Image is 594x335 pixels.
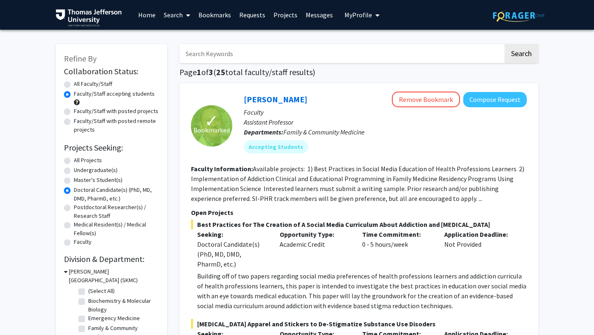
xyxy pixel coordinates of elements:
label: Faculty/Staff accepting students [74,90,155,98]
span: Best Practices for The Creation of A Social Media Curriculum About Addiction and [MEDICAL_DATA] [191,219,527,229]
label: All Faculty/Staff [74,80,112,88]
div: Academic Credit [273,229,356,269]
a: Projects [269,0,302,29]
h2: Collaboration Status: [64,66,159,76]
p: Application Deadline: [444,229,514,239]
span: Family & Community Medicine [283,128,365,136]
img: ForagerOne Logo [493,9,544,22]
a: [PERSON_NAME] [244,94,307,104]
fg-read-more: Available projects: 1) Best Practices in Social Media Education of Health Professions Learners 2)... [191,165,524,203]
p: Faculty [244,107,527,117]
b: Faculty Information: [191,165,253,173]
p: Assistant Professor [244,117,527,127]
h2: Projects Seeking: [64,143,159,153]
label: Faculty/Staff with posted remote projects [74,117,159,134]
p: Time Commitment: [362,229,432,239]
label: Biochemistry & Molecular Biology [88,297,157,314]
button: Remove Bookmark [392,92,460,107]
label: Faculty [74,238,92,246]
span: 3 [209,67,213,77]
input: Search Keywords [179,44,503,63]
div: Doctoral Candidate(s) (PhD, MD, DMD, PharmD, etc.) [197,239,267,269]
img: Thomas Jefferson University Logo [56,9,122,26]
span: [MEDICAL_DATA] Apparel and Stickers to De-Stigmatize Substance Use Disoders [191,319,527,329]
label: Undergraduate(s) [74,166,118,175]
label: Postdoctoral Researcher(s) / Research Staff [74,203,159,220]
span: My Profile [344,11,372,19]
a: Messages [302,0,337,29]
p: Seeking: [197,229,267,239]
button: Compose Request to Gregory Jaffe [463,92,527,107]
button: Search [504,44,538,63]
a: Bookmarks [194,0,235,29]
label: Medical Resident(s) / Medical Fellow(s) [74,220,159,238]
label: Faculty/Staff with posted projects [74,107,158,116]
span: Bookmarked [193,125,230,135]
h1: Page of ( total faculty/staff results) [179,67,538,77]
label: Master's Student(s) [74,176,123,184]
h2: Division & Department: [64,254,159,264]
span: ✓ [205,117,219,125]
a: Home [134,0,160,29]
p: Open Projects [191,208,527,217]
a: Search [160,0,194,29]
h3: [PERSON_NAME][GEOGRAPHIC_DATA] (SKMC) [69,267,159,285]
span: 25 [216,67,225,77]
label: All Projects [74,156,102,165]
b: Departments: [244,128,283,136]
p: Building off of two papers regarding social media preferences of health professions learners and ... [197,271,527,311]
p: Opportunity Type: [280,229,350,239]
a: Requests [235,0,269,29]
mat-chip: Accepting Students [244,140,308,153]
label: (Select All) [88,287,115,295]
span: Refine By [64,53,97,64]
div: 0 - 5 hours/week [356,229,438,269]
label: Emergency Medicine [88,314,140,323]
label: Doctoral Candidate(s) (PhD, MD, DMD, PharmD, etc.) [74,186,159,203]
span: 1 [197,67,201,77]
div: Not Provided [438,229,521,269]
